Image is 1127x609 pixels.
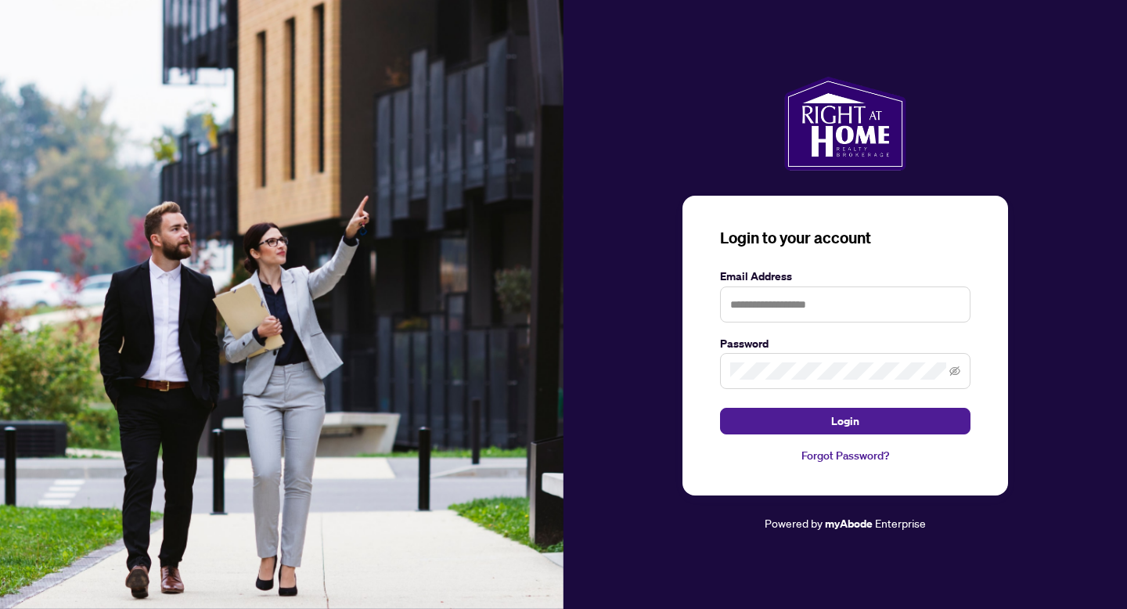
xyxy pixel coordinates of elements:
a: Forgot Password? [720,447,970,464]
h3: Login to your account [720,227,970,249]
span: Powered by [765,516,823,530]
a: myAbode [825,515,873,532]
span: eye-invisible [949,366,960,377]
label: Password [720,335,970,352]
img: ma-logo [784,77,906,171]
label: Email Address [720,268,970,285]
span: Login [831,409,859,434]
span: Enterprise [875,516,926,530]
button: Login [720,408,970,434]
